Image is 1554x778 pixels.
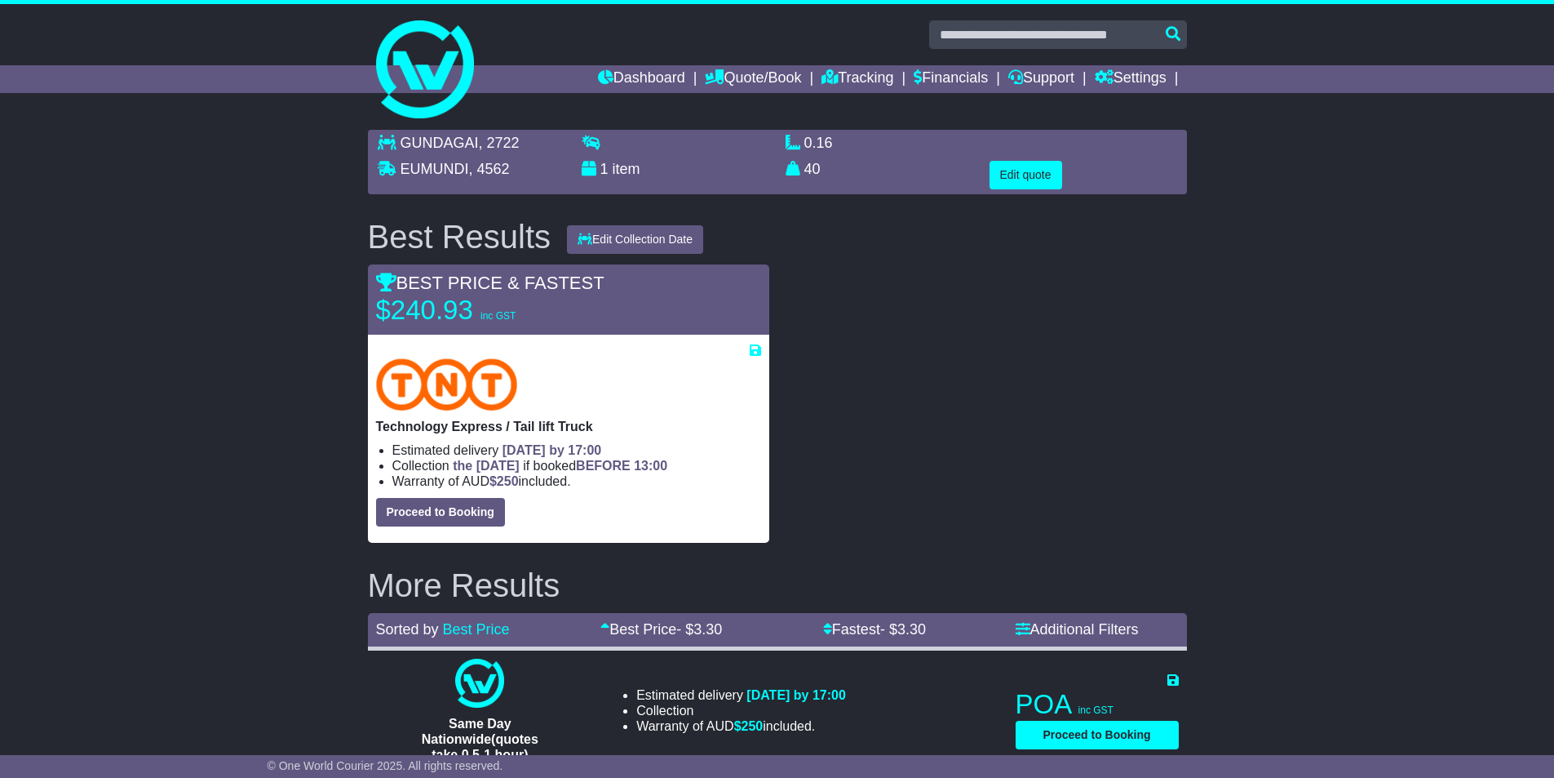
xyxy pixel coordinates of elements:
a: Best Price [443,621,510,638]
span: , 4562 [469,161,510,177]
p: POA [1016,688,1179,721]
a: Support [1008,65,1074,93]
a: Fastest- $3.30 [823,621,926,638]
span: 250 [497,474,519,488]
span: 250 [742,719,764,733]
li: Estimated delivery [392,442,761,458]
div: Best Results [360,219,560,255]
p: Technology Express / Tail lift Truck [376,419,761,434]
img: TNT Domestic: Technology Express / Tail lift Truck [376,358,518,411]
span: © One World Courier 2025. All rights reserved. [268,759,503,772]
a: Additional Filters [1016,621,1139,638]
p: $240.93 [376,294,580,327]
span: GUNDAGAI [401,135,479,151]
li: Warranty of AUD included. [392,473,761,489]
span: 40 [804,161,821,177]
span: BEFORE [576,459,631,473]
span: [DATE] by 17:00 [503,443,602,457]
span: if booked [453,459,667,473]
span: 13:00 [634,459,667,473]
button: Edit quote [990,161,1062,189]
span: Sorted by [376,621,439,638]
span: EUMUNDI [401,161,469,177]
li: Estimated delivery [636,687,846,703]
li: Warranty of AUD included. [636,718,846,734]
span: inc GST [480,310,516,322]
span: 0.16 [804,135,833,151]
span: $ [489,474,519,488]
span: item [613,161,640,177]
a: Financials [914,65,988,93]
button: Edit Collection Date [567,225,703,254]
span: inc GST [1078,705,1113,716]
span: the [DATE] [453,459,519,473]
span: - $ [880,621,926,638]
button: Proceed to Booking [376,498,505,527]
span: - $ [676,621,722,638]
span: Same Day Nationwide(quotes take 0.5-1 hour) [422,717,538,762]
a: Dashboard [598,65,685,93]
span: [DATE] by 17:00 [746,688,846,702]
h2: More Results [368,567,1187,603]
button: Proceed to Booking [1016,721,1179,749]
a: Settings [1095,65,1167,93]
span: , 2722 [479,135,520,151]
li: Collection [392,458,761,473]
span: 1 [600,161,609,177]
a: Tracking [821,65,893,93]
span: 3.30 [693,621,722,638]
li: Collection [636,703,846,718]
span: $ [734,719,764,733]
img: One World Courier: Same Day Nationwide(quotes take 0.5-1 hour) [455,659,504,708]
span: BEST PRICE & FASTEST [376,273,604,293]
span: 3.30 [897,621,926,638]
a: Quote/Book [705,65,801,93]
a: Best Price- $3.30 [600,621,722,638]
